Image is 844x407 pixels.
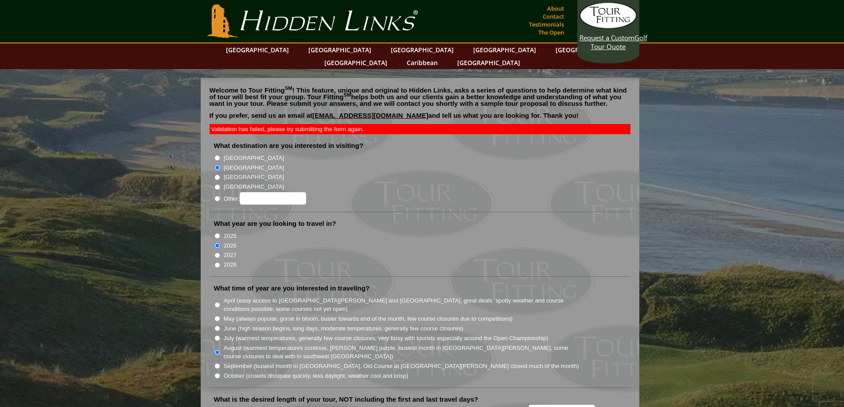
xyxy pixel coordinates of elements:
label: [GEOGRAPHIC_DATA] [224,154,284,163]
label: 2027 [224,251,237,260]
label: What destination are you interested in visiting? [214,141,364,150]
a: Contact [541,10,566,23]
label: 2028 [224,260,237,269]
label: June (high season begins, long days, moderate temperatures, generally few course closures) [224,324,463,333]
label: April (easy access to [GEOGRAPHIC_DATA][PERSON_NAME] and [GEOGRAPHIC_DATA], great deals, spotty w... [224,296,580,314]
a: Testimonials [527,18,566,31]
a: Caribbean [402,56,442,69]
a: Request a CustomGolf Tour Quote [580,2,637,51]
a: [GEOGRAPHIC_DATA] [386,43,458,56]
a: [GEOGRAPHIC_DATA] [222,43,293,56]
a: The Open [536,26,566,39]
label: What time of year are you interested in traveling? [214,284,370,293]
label: [GEOGRAPHIC_DATA] [224,173,284,182]
div: Validation has failed, please try submitting the form again. [210,124,630,134]
input: Other: [240,192,306,205]
label: Other: [224,192,306,205]
p: If you prefer, send us an email at and tell us what you are looking for. Thank you! [210,112,630,125]
label: What year are you looking to travel in? [214,219,336,228]
a: [EMAIL_ADDRESS][DOMAIN_NAME] [312,112,428,119]
sup: SM [344,92,351,97]
a: About [545,2,566,15]
a: [GEOGRAPHIC_DATA] [453,56,525,69]
sup: SM [285,85,292,91]
label: [GEOGRAPHIC_DATA] [224,163,284,172]
label: May (always popular, gorse in bloom, busier towards end of the month, few course closures due to ... [224,314,513,323]
label: 2026 [224,241,237,250]
label: [GEOGRAPHIC_DATA] [224,182,284,191]
label: July (warmest temperatures, generally few course closures, very busy with tourists especially aro... [224,334,548,343]
label: September (busiest month in [GEOGRAPHIC_DATA], Old Course at [GEOGRAPHIC_DATA][PERSON_NAME] close... [224,362,579,371]
a: [GEOGRAPHIC_DATA] [320,56,392,69]
span: Request a Custom [580,33,634,42]
label: August (warmest temperatures continue, [PERSON_NAME] purple, busiest month in [GEOGRAPHIC_DATA][P... [224,344,580,361]
a: [GEOGRAPHIC_DATA] [469,43,541,56]
label: October (crowds dissipate quickly, less daylight, weather cool and crisp) [224,372,408,380]
a: [GEOGRAPHIC_DATA] [304,43,376,56]
a: [GEOGRAPHIC_DATA] [551,43,623,56]
label: What is the desired length of your tour, NOT including the first and last travel days? [214,395,478,404]
label: 2025 [224,232,237,240]
p: Welcome to Tour Fitting ! This feature, unique and original to Hidden Links, asks a series of que... [210,87,630,107]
